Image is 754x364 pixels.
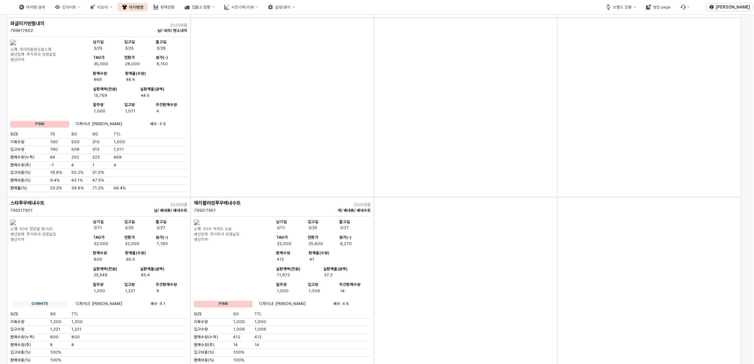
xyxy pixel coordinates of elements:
[160,5,175,10] div: 판매현황
[716,4,750,10] p: [PERSON_NAME]
[118,3,148,11] button: 아이템맵
[653,5,671,10] div: 영업 page
[677,3,694,11] div: Menu item 6
[706,3,753,11] button: [PERSON_NAME]
[26,5,45,10] div: 아이템 검색
[149,3,179,11] button: 판매현황
[192,5,211,10] div: 입출고 현황
[613,5,632,10] div: 브랜드 전환
[642,3,675,11] button: 영업 page
[62,5,76,10] div: 인사이트
[275,5,291,10] div: 설정/관리
[97,5,108,10] div: 리오더
[602,3,640,11] button: 브랜드 전환
[129,5,143,10] div: 아이템맵
[231,5,254,10] div: 시즌기획/리뷰
[264,3,299,11] button: 설정/관리
[15,3,49,11] button: 아이템 검색
[220,3,262,11] button: 시즌기획/리뷰
[180,3,219,11] button: 입출고 현황
[51,3,84,11] button: 인사이트
[86,3,116,11] button: 리오더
